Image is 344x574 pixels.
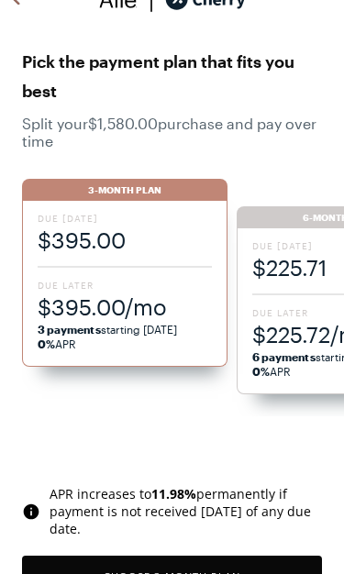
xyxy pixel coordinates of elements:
strong: 3 payments [38,323,101,336]
span: APR [38,337,76,350]
span: APR [252,365,291,378]
span: Split your $1,580.00 purchase and pay over time [22,115,322,149]
strong: 0% [38,337,55,350]
span: Pick the payment plan that fits you best [22,47,322,105]
span: $395.00 [38,225,212,255]
span: starting [DATE] [38,323,178,336]
span: Due [DATE] [38,212,212,225]
span: Due Later [38,279,212,292]
img: svg%3e [22,502,40,521]
strong: 6 payments [252,350,316,363]
b: 11.98 % [151,485,196,502]
div: 3-Month Plan [22,179,227,201]
strong: 0% [252,365,270,378]
span: APR increases to permanently if payment is not received [DATE] of any due date. [50,485,322,537]
span: $395.00/mo [38,292,212,322]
